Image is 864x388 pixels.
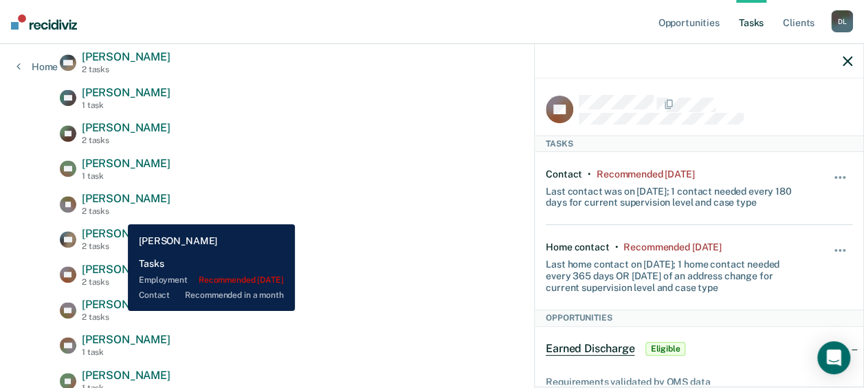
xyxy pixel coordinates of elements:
span: [PERSON_NAME] [82,227,170,240]
span: [PERSON_NAME] [82,121,170,134]
div: 2 tasks [82,206,170,216]
div: 1 task [82,171,170,181]
div: • [588,169,591,180]
div: Opportunities [535,310,863,326]
div: Tasks [535,136,863,152]
span: [PERSON_NAME] [82,263,170,276]
div: Contact [546,169,582,180]
span: Earned Discharge [546,342,634,356]
div: Last contact was on [DATE]; 1 contact needed every 180 days for current supervision level and cas... [546,180,801,209]
img: Recidiviz [11,14,77,30]
div: 2 tasks [82,65,170,74]
span: [PERSON_NAME] [82,50,170,63]
div: 2 tasks [82,136,170,145]
div: 1 task [82,100,170,110]
span: [PERSON_NAME] [82,369,170,382]
div: Last home contact on [DATE]; 1 home contact needed every 365 days OR [DATE] of an address change ... [546,253,801,293]
div: Home contact [546,241,609,253]
span: [PERSON_NAME] [82,298,170,311]
div: 2 tasks [82,277,170,287]
div: Recommended 13 days ago [623,241,721,253]
div: Open Intercom Messenger [817,341,850,374]
span: [PERSON_NAME] [82,157,170,170]
span: [PERSON_NAME] [82,86,170,99]
div: 1 task [82,347,170,357]
div: 2 tasks [82,241,170,251]
span: [PERSON_NAME] [82,333,170,346]
div: D L [831,10,853,32]
span: [PERSON_NAME] [82,192,170,205]
div: Requirements validated by OMS data [546,376,852,388]
div: Earned DischargeEligible [535,327,863,371]
div: • [614,241,618,253]
div: Recommended 15 days ago [597,169,694,180]
a: Home [16,61,58,73]
div: 2 tasks [82,312,170,322]
span: Eligible [645,342,685,356]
